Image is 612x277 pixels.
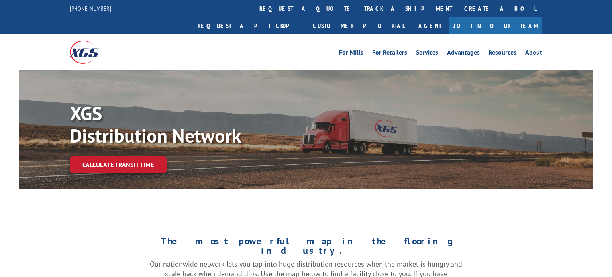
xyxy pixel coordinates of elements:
[70,4,111,12] a: [PHONE_NUMBER]
[150,236,462,259] h1: The most powerful map in the flooring industry.
[416,49,438,58] a: Services
[447,49,480,58] a: Advantages
[449,17,542,34] a: Join Our Team
[339,49,363,58] a: For Mills
[410,17,449,34] a: Agent
[307,17,410,34] a: Customer Portal
[70,156,167,173] a: Calculate transit time
[488,49,516,58] a: Resources
[192,17,307,34] a: Request a pickup
[525,49,542,58] a: About
[372,49,407,58] a: For Retailers
[70,102,309,147] p: XGS Distribution Network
